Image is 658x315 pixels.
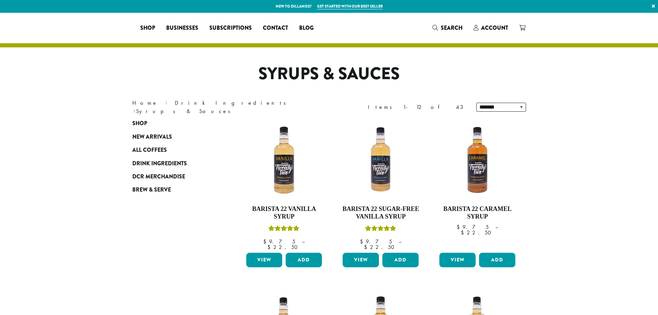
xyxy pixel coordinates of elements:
span: Blog [299,24,314,33]
span: – [399,238,401,245]
h4: Barista 22 Vanilla Syrup [245,205,324,220]
div: Items 1-12 of 43 [368,103,466,111]
a: Drink Ingredients [175,99,290,106]
a: View [439,253,476,267]
span: Businesses [166,24,198,33]
span: Drink Ingredients [132,159,187,168]
a: Barista 22 Vanilla SyrupRated 5.00 out of 5 [245,120,324,250]
button: Add [479,253,515,267]
bdi: 9.75 [360,238,392,245]
span: Subscriptions [209,24,252,33]
span: › [133,105,135,115]
span: $ [263,238,269,245]
h1: Syrups & Sauces [127,64,531,84]
span: New Arrivals [132,133,172,141]
a: Barista 22 Caramel Syrup [438,120,517,250]
a: Brew & Serve [132,183,215,196]
span: – [495,223,498,231]
a: DCR Merchandise [132,170,215,183]
span: $ [360,238,366,245]
img: VANILLA-300x300.png [244,120,324,200]
a: All Coffees [132,143,215,157]
a: Get started with our best seller [317,3,383,9]
span: Search [441,24,462,32]
span: $ [457,223,462,231]
a: Shop [135,22,161,34]
span: DCR Merchandise [132,173,185,181]
div: Rated 5.00 out of 5 [268,224,299,235]
a: View [343,253,379,267]
bdi: 22.50 [267,243,301,251]
a: Home [132,99,158,106]
button: Add [382,253,419,267]
span: $ [364,243,370,251]
a: New Arrivals [132,130,215,143]
a: Barista 22 Sugar-Free Vanilla SyrupRated 5.00 out of 5 [341,120,420,250]
span: Shop [140,24,155,33]
span: Shop [132,119,147,128]
bdi: 9.75 [263,238,295,245]
a: View [246,253,283,267]
h4: Barista 22 Sugar-Free Vanilla Syrup [341,205,420,220]
nav: Breadcrumb [132,99,319,115]
a: Shop [132,117,215,130]
span: › [165,96,168,107]
div: Rated 5.00 out of 5 [365,224,396,235]
a: Search [427,22,468,34]
bdi: 22.50 [364,243,398,251]
span: $ [461,229,467,236]
img: CARAMEL-1-300x300.png [438,120,517,200]
span: All Coffees [132,146,167,155]
span: – [302,238,305,245]
button: Add [286,253,322,267]
span: Brew & Serve [132,186,171,194]
h4: Barista 22 Caramel Syrup [438,205,517,220]
span: $ [267,243,273,251]
a: Drink Ingredients [132,157,215,170]
span: Contact [263,24,288,33]
bdi: 22.50 [461,229,494,236]
img: SF-VANILLA-300x300.png [341,120,420,200]
bdi: 9.75 [457,223,489,231]
span: Account [481,24,508,32]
